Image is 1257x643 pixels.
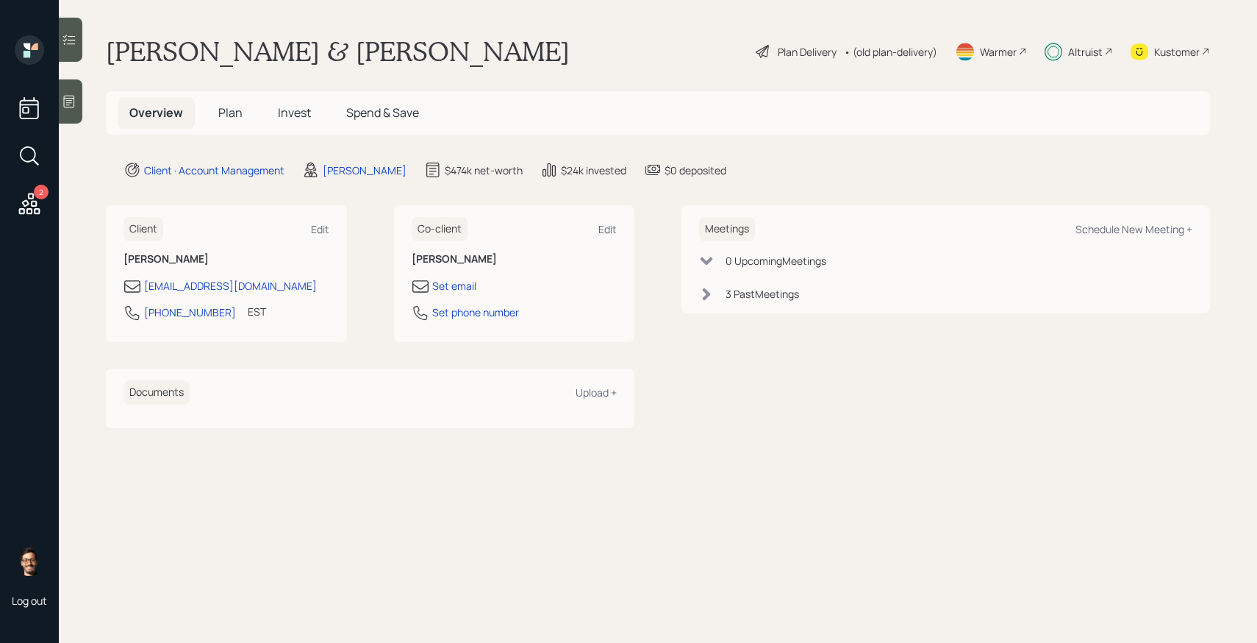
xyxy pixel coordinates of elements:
div: 0 Upcoming Meeting s [726,253,826,269]
div: [PHONE_NUMBER] [144,305,236,320]
div: $0 deposited [665,163,726,178]
div: Altruist [1068,44,1103,60]
span: Invest [278,104,311,121]
div: 3 Past Meeting s [726,286,799,302]
div: Set email [432,278,476,294]
span: Overview [129,104,183,121]
h6: Co-client [412,217,468,241]
div: $474k net-worth [445,163,523,178]
div: • (old plan-delivery) [844,44,937,60]
div: Upload + [576,386,617,399]
h6: Documents [123,380,190,405]
div: Client · Account Management [144,163,284,178]
div: [PERSON_NAME] [323,163,407,178]
div: EST [248,304,266,319]
h1: [PERSON_NAME] & [PERSON_NAME] [106,35,570,68]
div: Schedule New Meeting + [1075,222,1192,236]
div: Edit [311,222,329,236]
div: Plan Delivery [778,44,837,60]
img: sami-boghos-headshot.png [15,547,44,576]
div: 2 [34,185,49,199]
div: Edit [598,222,617,236]
h6: Client [123,217,163,241]
h6: [PERSON_NAME] [123,253,329,266]
div: Log out [12,594,47,608]
div: Kustomer [1154,44,1200,60]
div: $24k invested [561,163,626,178]
div: Set phone number [432,305,519,320]
span: Spend & Save [346,104,419,121]
span: Plan [218,104,243,121]
h6: Meetings [699,217,755,241]
div: [EMAIL_ADDRESS][DOMAIN_NAME] [144,278,317,294]
div: Warmer [980,44,1017,60]
h6: [PERSON_NAME] [412,253,617,266]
